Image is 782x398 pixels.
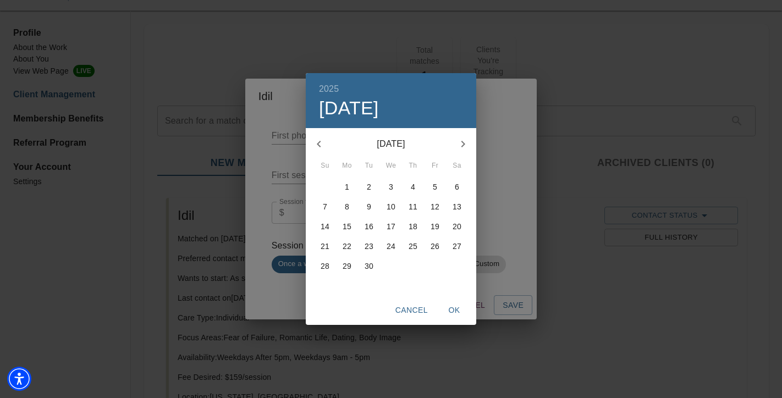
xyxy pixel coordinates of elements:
p: 20 [453,221,461,232]
p: 13 [453,201,461,212]
button: 26 [425,236,445,256]
button: 3 [381,177,401,197]
button: 16 [359,217,379,236]
button: 27 [447,236,467,256]
button: 2 [359,177,379,197]
button: Cancel [391,300,432,320]
button: 19 [425,217,445,236]
p: 24 [387,241,395,252]
button: 7 [315,197,335,217]
button: 13 [447,197,467,217]
button: 15 [337,217,357,236]
p: 11 [409,201,417,212]
button: 23 [359,236,379,256]
span: We [381,161,401,172]
button: 12 [425,197,445,217]
span: Sa [447,161,467,172]
p: 18 [409,221,417,232]
span: OK [441,303,467,317]
p: 22 [343,241,351,252]
button: 25 [403,236,423,256]
p: 23 [365,241,373,252]
p: 26 [431,241,439,252]
p: 8 [345,201,349,212]
span: Su [315,161,335,172]
button: 4 [403,177,423,197]
button: 29 [337,256,357,276]
button: 8 [337,197,357,217]
button: 21 [315,236,335,256]
p: 15 [343,221,351,232]
button: 30 [359,256,379,276]
p: 1 [345,181,349,192]
p: 6 [455,181,459,192]
div: Accessibility Menu [7,367,31,391]
button: 20 [447,217,467,236]
button: 2025 [319,81,339,97]
p: 28 [321,261,329,272]
p: 3 [389,181,393,192]
p: 25 [409,241,417,252]
p: 9 [367,201,371,212]
p: 10 [387,201,395,212]
span: Th [403,161,423,172]
p: 30 [365,261,373,272]
p: 7 [323,201,327,212]
button: 6 [447,177,467,197]
p: 12 [431,201,439,212]
button: 1 [337,177,357,197]
p: [DATE] [332,137,450,151]
p: 16 [365,221,373,232]
p: 27 [453,241,461,252]
button: OK [437,300,472,320]
span: Mo [337,161,357,172]
p: 5 [433,181,437,192]
p: 17 [387,221,395,232]
button: 17 [381,217,401,236]
button: 22 [337,236,357,256]
button: [DATE] [319,97,379,120]
p: 29 [343,261,351,272]
button: 24 [381,236,401,256]
button: 10 [381,197,401,217]
button: 5 [425,177,445,197]
span: Cancel [395,303,428,317]
p: 21 [321,241,329,252]
button: 28 [315,256,335,276]
p: 2 [367,181,371,192]
button: 14 [315,217,335,236]
p: 19 [431,221,439,232]
button: 9 [359,197,379,217]
button: 11 [403,197,423,217]
p: 14 [321,221,329,232]
p: 4 [411,181,415,192]
span: Tu [359,161,379,172]
button: 18 [403,217,423,236]
span: Fr [425,161,445,172]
